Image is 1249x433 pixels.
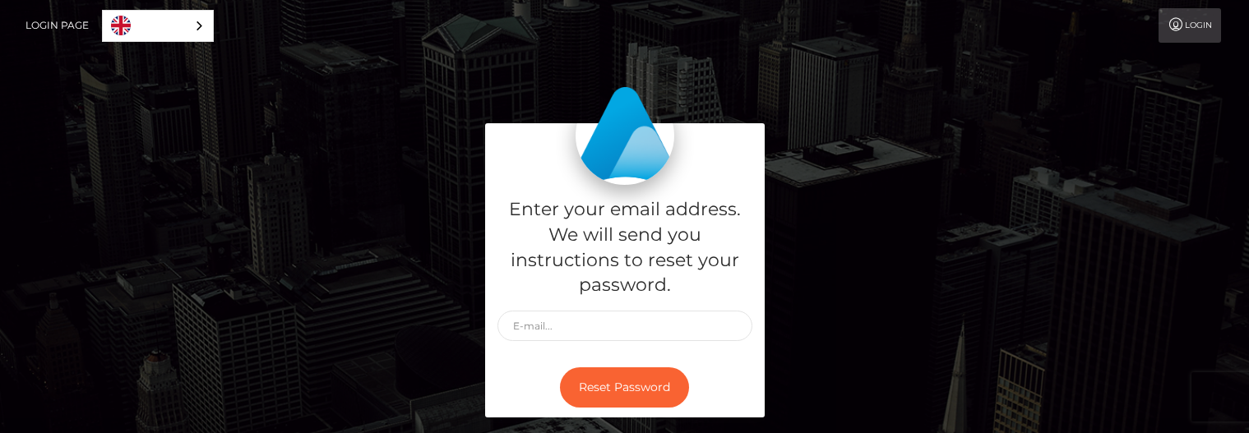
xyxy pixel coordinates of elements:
[102,10,214,42] aside: Language selected: English
[497,197,752,298] h5: Enter your email address. We will send you instructions to reset your password.
[103,11,213,41] a: English
[25,8,89,43] a: Login Page
[1159,8,1221,43] a: Login
[102,10,214,42] div: Language
[576,86,674,185] img: MassPay Login
[560,367,689,408] button: Reset Password
[497,311,752,341] input: E-mail...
